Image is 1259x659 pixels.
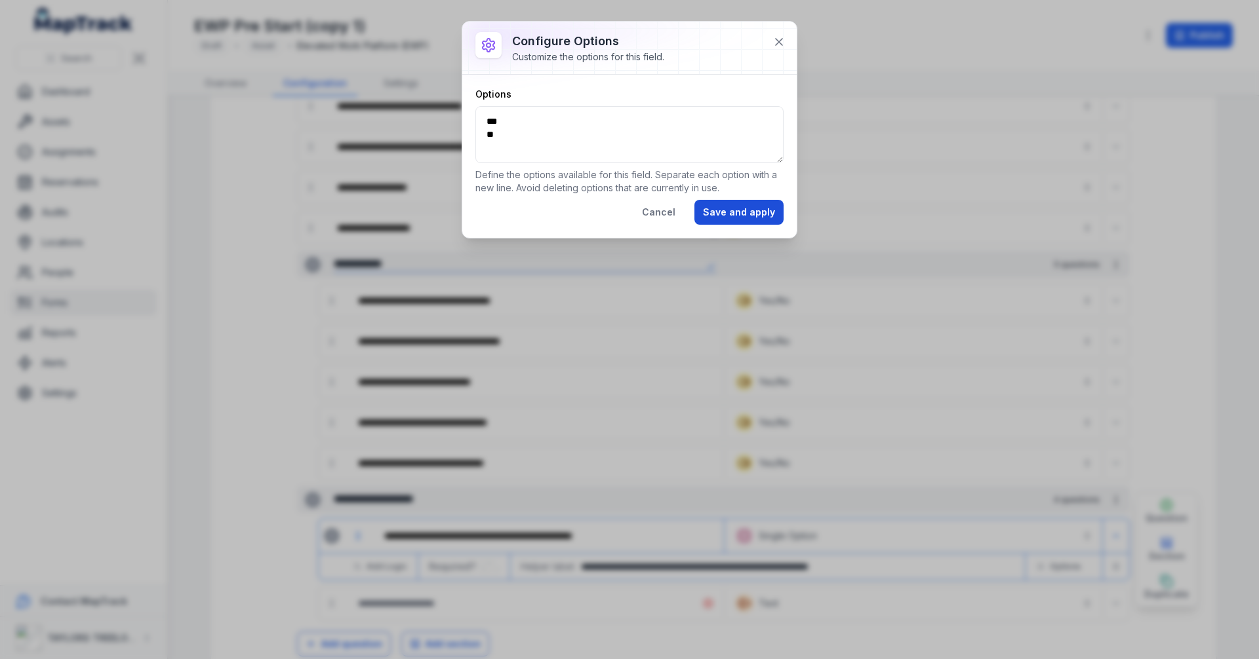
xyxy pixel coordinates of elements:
[512,50,664,64] div: Customize the options for this field.
[512,32,664,50] h3: Configure options
[475,88,511,101] label: Options
[694,200,784,225] button: Save and apply
[633,200,684,225] button: Cancel
[475,168,784,195] p: Define the options available for this field. Separate each option with a new line. Avoid deleting...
